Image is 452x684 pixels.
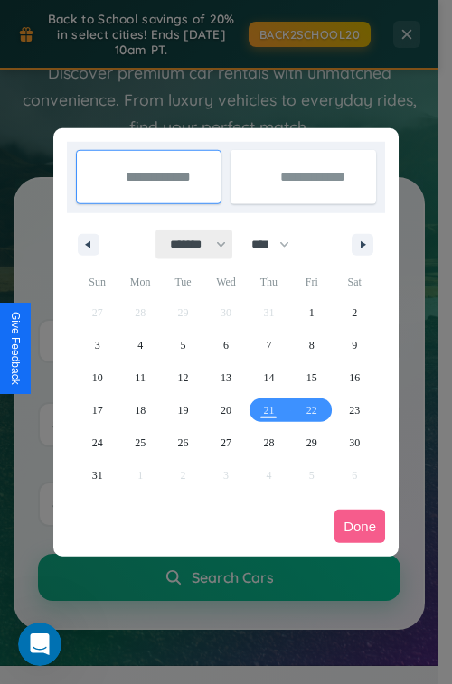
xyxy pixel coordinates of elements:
span: 26 [178,426,189,459]
span: 6 [223,329,229,361]
button: 31 [76,459,118,492]
span: 9 [352,329,357,361]
span: 5 [181,329,186,361]
span: 23 [349,394,360,426]
span: Tue [162,267,204,296]
button: 2 [334,296,376,329]
button: 23 [334,394,376,426]
span: Mon [118,267,161,296]
div: Give Feedback [9,312,22,385]
span: 2 [352,296,357,329]
span: 29 [306,426,317,459]
span: 27 [221,426,231,459]
button: 6 [204,329,247,361]
button: 21 [248,394,290,426]
span: 28 [263,426,274,459]
span: 4 [137,329,143,361]
iframe: Intercom live chat [18,623,61,666]
span: Wed [204,267,247,296]
button: 19 [162,394,204,426]
span: Fri [290,267,333,296]
span: 8 [309,329,315,361]
button: 24 [76,426,118,459]
span: 25 [135,426,146,459]
button: 1 [290,296,333,329]
button: 28 [248,426,290,459]
span: 16 [349,361,360,394]
button: 4 [118,329,161,361]
button: 20 [204,394,247,426]
span: 20 [221,394,231,426]
span: 3 [95,329,100,361]
button: 12 [162,361,204,394]
button: 11 [118,361,161,394]
button: 3 [76,329,118,361]
button: 15 [290,361,333,394]
span: 22 [306,394,317,426]
button: 18 [118,394,161,426]
button: 30 [334,426,376,459]
span: 30 [349,426,360,459]
span: 15 [306,361,317,394]
button: 17 [76,394,118,426]
span: 18 [135,394,146,426]
button: 9 [334,329,376,361]
span: 31 [92,459,103,492]
button: 7 [248,329,290,361]
span: 12 [178,361,189,394]
button: 29 [290,426,333,459]
button: 8 [290,329,333,361]
span: 24 [92,426,103,459]
span: 17 [92,394,103,426]
button: 25 [118,426,161,459]
span: 1 [309,296,315,329]
button: Done [334,510,385,543]
span: Thu [248,267,290,296]
button: 13 [204,361,247,394]
button: 14 [248,361,290,394]
span: 21 [263,394,274,426]
span: 10 [92,361,103,394]
button: 5 [162,329,204,361]
button: 16 [334,361,376,394]
button: 27 [204,426,247,459]
span: 14 [263,361,274,394]
span: 13 [221,361,231,394]
span: Sun [76,267,118,296]
button: 22 [290,394,333,426]
span: 19 [178,394,189,426]
span: 11 [135,361,146,394]
span: Sat [334,267,376,296]
button: 26 [162,426,204,459]
span: 7 [266,329,271,361]
button: 10 [76,361,118,394]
